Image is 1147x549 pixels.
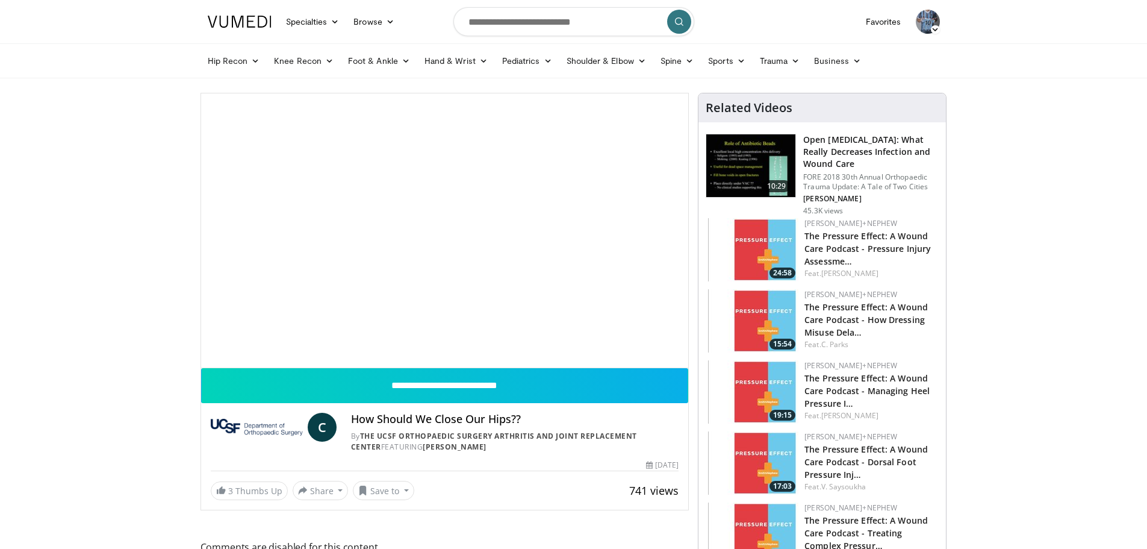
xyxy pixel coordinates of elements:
a: The UCSF Orthopaedic Surgery Arthritis and Joint Replacement Center [351,431,637,452]
h4: Related Videos [706,101,792,115]
a: [PERSON_NAME]+Nephew [804,431,897,442]
a: Favorites [859,10,909,34]
span: 10:29 [762,180,791,192]
a: 3 Thumbs Up [211,482,288,500]
video-js: Video Player [201,93,689,368]
a: [PERSON_NAME]+Nephew [804,360,897,371]
div: Feat. [804,482,936,492]
a: Trauma [753,49,807,73]
a: The Pressure Effect: A Wound Care Podcast - Managing Heel Pressure I… [804,372,930,409]
img: ded7be61-cdd8-40fc-98a3-de551fea390e.150x105_q85_crop-smart_upscale.jpg [706,134,795,197]
img: d68379d8-97de-484f-9076-f39c80eee8eb.150x105_q85_crop-smart_upscale.jpg [708,431,798,495]
a: Knee Recon [267,49,341,73]
a: Business [807,49,868,73]
a: Hip Recon [200,49,267,73]
img: 61e02083-5525-4adc-9284-c4ef5d0bd3c4.150x105_q85_crop-smart_upscale.jpg [708,289,798,353]
img: Avatar [916,10,940,34]
a: 15:54 [708,289,798,353]
a: The Pressure Effect: A Wound Care Podcast - Pressure Injury Assessme… [804,230,931,267]
span: 15:54 [769,339,795,350]
a: Specialties [279,10,347,34]
a: [PERSON_NAME]+Nephew [804,218,897,228]
a: 17:03 [708,431,798,495]
a: C. Parks [821,339,849,350]
div: Feat. [804,410,936,421]
a: Shoulder & Elbow [559,49,653,73]
a: Sports [701,49,753,73]
a: 19:15 [708,360,798,424]
h4: How Should We Close Our Hips?? [351,413,679,426]
a: [PERSON_NAME] [423,442,486,452]
img: 2a658e12-bd38-46e9-9f21-8239cc81ed40.150x105_q85_crop-smart_upscale.jpg [708,218,798,281]
a: Spine [653,49,701,73]
a: 24:58 [708,218,798,281]
input: Search topics, interventions [453,7,694,36]
div: Feat. [804,268,936,279]
div: Feat. [804,339,936,350]
img: 60a7b2e5-50df-40c4-868a-521487974819.150x105_q85_crop-smart_upscale.jpg [708,360,798,424]
p: 45.3K views [803,206,843,216]
button: Save to [353,481,414,500]
span: 17:03 [769,481,795,492]
a: Browse [346,10,402,34]
span: 741 views [629,483,679,498]
a: [PERSON_NAME] [821,268,878,278]
a: [PERSON_NAME]+Nephew [804,289,897,300]
p: FORE 2018 30th Annual Orthopaedic Trauma Update: A Tale of Two Cities [803,172,939,192]
a: The Pressure Effect: A Wound Care Podcast - Dorsal Foot Pressure Inj… [804,444,928,480]
a: C [308,413,337,442]
a: Hand & Wrist [417,49,495,73]
span: 24:58 [769,268,795,278]
a: Pediatrics [495,49,559,73]
a: Foot & Ankle [341,49,417,73]
a: [PERSON_NAME]+Nephew [804,503,897,513]
button: Share [293,481,349,500]
div: By FEATURING [351,431,679,453]
a: [PERSON_NAME] [821,410,878,421]
a: 10:29 Open [MEDICAL_DATA]: What Really Decreases Infection and Wound Care FORE 2018 30th Annual O... [706,134,939,216]
h3: Open [MEDICAL_DATA]: What Really Decreases Infection and Wound Care [803,134,939,170]
span: 19:15 [769,410,795,421]
span: 3 [228,485,233,497]
p: [PERSON_NAME] [803,194,939,204]
img: The UCSF Orthopaedic Surgery Arthritis and Joint Replacement Center [211,413,303,442]
img: VuMedi Logo [208,16,272,28]
a: The Pressure Effect: A Wound Care Podcast - How Dressing Misuse Dela… [804,301,928,338]
div: [DATE] [646,460,679,471]
a: V. Saysoukha [821,482,866,492]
